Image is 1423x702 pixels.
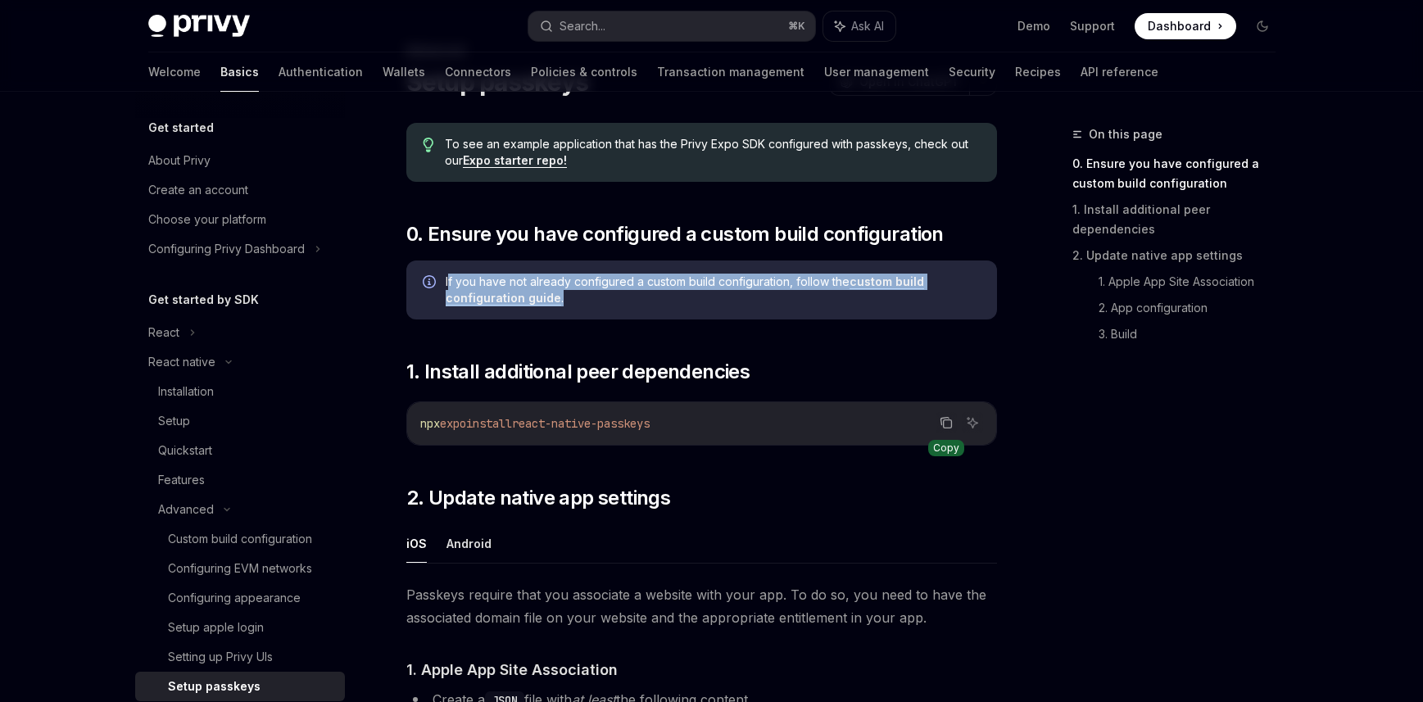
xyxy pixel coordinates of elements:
div: Custom build configuration [168,529,312,549]
h5: Get started by SDK [148,290,259,310]
div: Configuring EVM networks [168,559,312,578]
a: 1. Apple App Site Association [1099,269,1289,295]
div: Choose your platform [148,210,266,229]
div: Configuring Privy Dashboard [148,239,305,259]
a: Setup [135,406,345,436]
div: Advanced [158,500,214,519]
a: 3. Build [1099,321,1289,347]
div: React [148,323,179,342]
a: Features [135,465,345,495]
a: Security [949,52,995,92]
div: Create an account [148,180,248,200]
span: 1. Apple App Site Association [406,659,618,681]
div: Search... [560,16,605,36]
span: Passkeys require that you associate a website with your app. To do so, you need to have the assoc... [406,583,997,629]
a: Configuring appearance [135,583,345,613]
button: Search...⌘K [528,11,815,41]
div: Quickstart [158,441,212,460]
span: npx [420,416,440,431]
span: install [466,416,512,431]
div: Setup apple login [168,618,264,637]
a: Transaction management [657,52,804,92]
div: Features [158,470,205,490]
span: On this page [1089,125,1162,144]
span: Ask AI [851,18,884,34]
a: Dashboard [1135,13,1236,39]
button: Android [446,524,492,563]
button: iOS [406,524,427,563]
div: Setup [158,411,190,431]
a: API reference [1081,52,1158,92]
h5: Get started [148,118,214,138]
a: About Privy [135,146,345,175]
span: 0. Ensure you have configured a custom build configuration [406,221,944,247]
a: Policies & controls [531,52,637,92]
span: ⌘ K [788,20,805,33]
a: Authentication [279,52,363,92]
a: 2. App configuration [1099,295,1289,321]
span: If you have not already configured a custom build configuration, follow the . [446,274,981,306]
div: Installation [158,382,214,401]
a: Custom build configuration [135,524,345,554]
div: Setup passkeys [168,677,261,696]
button: Copy the contents from the code block [936,412,957,433]
a: 2. Update native app settings [1072,242,1289,269]
span: 1. Install additional peer dependencies [406,359,750,385]
img: dark logo [148,15,250,38]
div: Configuring appearance [168,588,301,608]
span: expo [440,416,466,431]
span: Dashboard [1148,18,1211,34]
a: Create an account [135,175,345,205]
a: Setting up Privy UIs [135,642,345,672]
button: Toggle dark mode [1249,13,1276,39]
a: Installation [135,377,345,406]
a: Setup apple login [135,613,345,642]
a: Support [1070,18,1115,34]
button: Ask AI [823,11,895,41]
div: About Privy [148,151,211,170]
span: react-native-passkeys [512,416,650,431]
svg: Tip [423,138,434,152]
span: 2. Update native app settings [406,485,671,511]
a: Connectors [445,52,511,92]
a: Configuring EVM networks [135,554,345,583]
span: To see an example application that has the Privy Expo SDK configured with passkeys, check out our [445,136,980,169]
a: 1. Install additional peer dependencies [1072,197,1289,242]
a: User management [824,52,929,92]
a: 0. Ensure you have configured a custom build configuration [1072,151,1289,197]
a: Setup passkeys [135,672,345,701]
div: Copy [928,440,964,456]
div: React native [148,352,215,372]
a: Recipes [1015,52,1061,92]
button: Ask AI [962,412,983,433]
a: Demo [1017,18,1050,34]
a: Welcome [148,52,201,92]
a: Expo starter repo! [463,153,567,168]
div: Setting up Privy UIs [168,647,273,667]
a: Wallets [383,52,425,92]
a: Quickstart [135,436,345,465]
a: Choose your platform [135,205,345,234]
a: Basics [220,52,259,92]
svg: Info [423,275,439,292]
